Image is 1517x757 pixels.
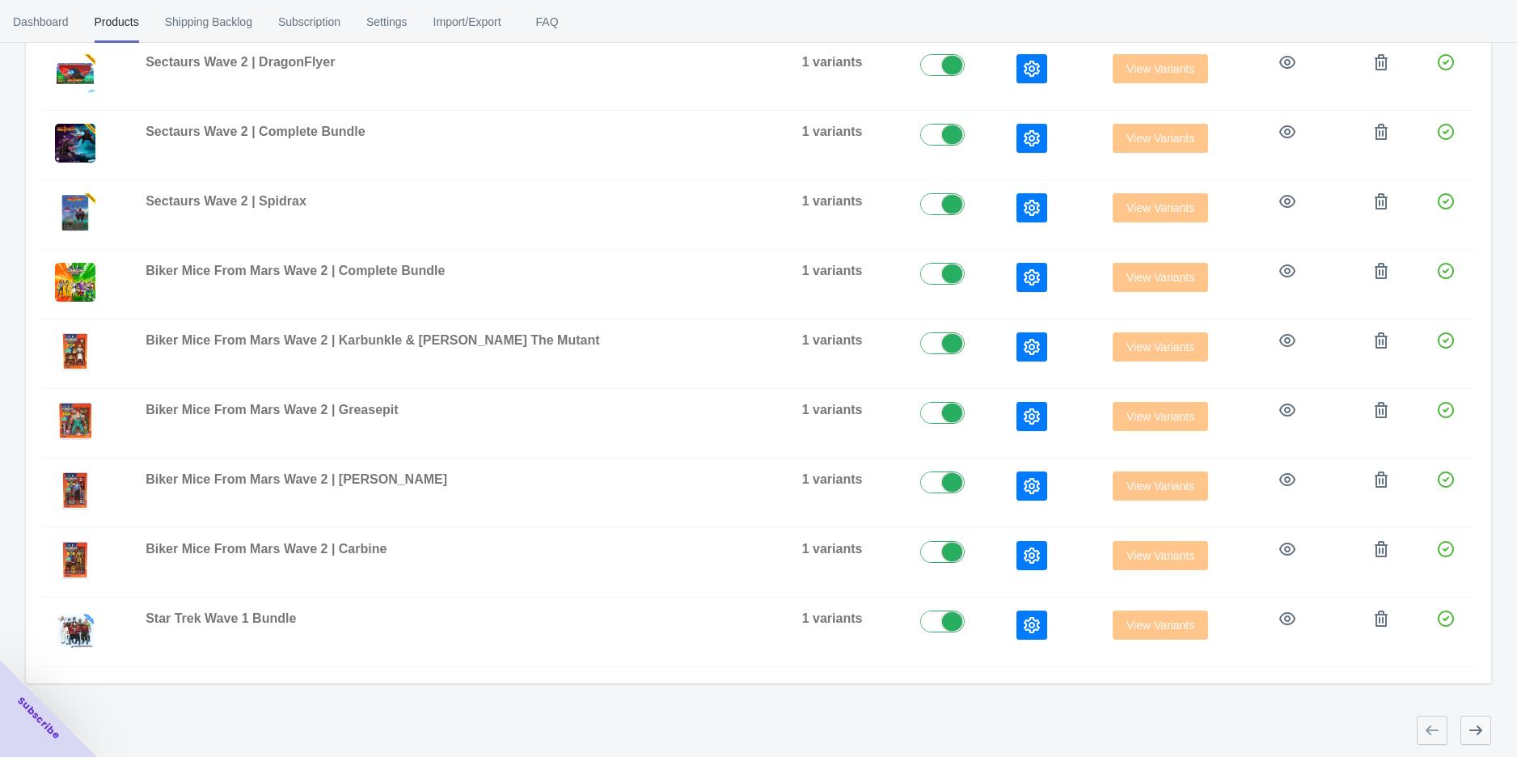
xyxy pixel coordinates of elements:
span: FAQ [527,1,568,43]
img: BMFMWave2-PKGrender-Karbunkle.png [55,332,95,371]
span: Dashboard [13,1,69,43]
span: Biker Mice From Mars Wave 2 | [PERSON_NAME] [146,472,447,486]
span: 1 variants [802,264,863,277]
span: Settings [366,1,408,43]
span: Biker Mice From Mars Wave 2 | Karbunkle & [PERSON_NAME] The Mutant [146,333,599,347]
span: Subscription [278,1,340,43]
span: 1 variants [802,611,863,625]
span: 1 variants [802,472,863,486]
img: SEC_SpiderFlyer-wSpidrax-Dragonflyer_1x1wpresalecorner.jpg [55,124,95,163]
span: Shipping Backlog [165,1,252,43]
span: 1 variants [802,55,863,69]
span: Import/Export [433,1,501,43]
span: Sectaurs Wave 2 | Complete Bundle [146,125,366,138]
span: 1 variants [802,125,863,138]
span: Biker Mice From Mars Wave 2 | Carbine [146,542,387,556]
span: Biker Mice From Mars Wave 2 | Greasepit [146,403,398,417]
img: StarTrek_1000x1000Charactersbundle.png [55,611,95,649]
img: SEC_Spidrax_Packaging_1x1wpresalecorner.png [55,193,95,232]
img: BMFMWave2-PKGrender-Charley.png [55,472,95,510]
span: Products [95,1,139,43]
span: Subscribe [15,694,63,742]
img: BMFMWave2-PKGrender-Carbine.png [55,541,95,580]
span: Star Trek Wave 1 Bundle [146,611,296,625]
span: 1 variants [802,194,863,208]
span: Biker Mice From Mars Wave 2 | Complete Bundle [146,264,445,277]
span: Sectaurs Wave 2 | Spidrax [146,194,306,208]
span: Sectaurs Wave 2 | DragonFlyer [146,55,335,69]
img: SEC_DragonFlyer_Packaging_1x1wpresalecorner.png [55,54,95,93]
span: 1 variants [802,403,863,417]
span: 1 variants [802,542,863,556]
img: BMFMWave2BeautyShots_Group_3000x3000_a2d8ccd2-52ca-4536-bbd8-a9c35046a6d9.png [55,263,95,302]
img: BMFMWave2-PKGrender-Greasepit.png [55,402,95,441]
span: 1 variants [802,333,863,347]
